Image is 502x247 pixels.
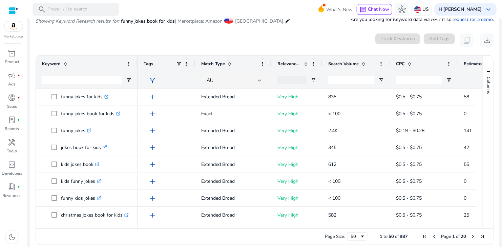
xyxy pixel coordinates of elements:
[443,6,482,13] b: [PERSON_NAME]
[121,18,175,24] span: funny jokes book for kids
[8,81,16,87] p: Ads
[61,191,101,205] p: funny kids jokes
[148,110,156,118] span: add
[480,33,494,47] button: download
[285,17,290,25] mat-icon: edit
[148,211,156,219] span: add
[148,93,156,101] span: add
[148,144,156,152] span: add
[357,4,392,15] button: chatChat Now
[396,178,422,184] span: $0.5 - $0.75
[396,127,424,134] span: $0.19 - $0.28
[277,141,316,154] p: Very High
[480,234,485,239] div: Last Page
[328,94,336,100] span: 835
[4,21,23,31] img: amazon.svg
[201,174,265,188] p: Extended Broad
[8,138,16,146] span: handyman
[470,234,476,239] div: Next Page
[398,5,406,14] span: hub
[328,195,340,201] span: < 100
[148,76,156,84] span: filter_alt
[201,124,265,138] p: Extended Broad
[277,107,316,121] p: Very High
[328,178,340,184] span: < 100
[5,59,19,65] p: Product
[396,161,422,168] span: $0.5 - $0.75
[396,144,422,151] span: $0.5 - $0.75
[148,127,156,135] span: add
[395,233,399,240] span: of
[61,90,109,104] p: funny jokes for kids
[400,233,408,240] span: 987
[38,5,46,14] span: search
[396,212,422,218] span: $0.5 - $0.75
[464,161,469,168] span: 56
[277,208,316,222] p: Very High
[148,160,156,169] span: add
[396,110,422,117] span: $0.5 - $0.75
[378,77,384,83] button: Open Filter Menu
[18,96,20,99] span: fiber_manual_record
[396,195,422,201] span: $0.5 - $0.75
[328,212,336,218] span: 582
[452,233,455,240] span: 1
[439,7,482,12] p: Hi
[18,119,20,121] span: fiber_manual_record
[464,178,466,184] span: 0
[201,191,265,205] p: Extended Broad
[368,6,389,13] span: Chat Now
[360,6,367,13] span: chat
[347,232,368,241] div: Page Size
[464,127,472,134] span: 141
[464,144,469,151] span: 42
[277,61,301,67] span: Relevance Score
[18,186,20,188] span: fiber_manual_record
[61,174,101,188] p: kids funny jokes
[35,18,119,24] i: Showing Keyword Research results for:
[380,233,382,240] span: 1
[47,6,87,13] p: Press to search
[328,161,336,168] span: 612
[422,234,427,239] div: First Page
[61,6,67,13] span: /
[201,107,265,121] p: Exact
[328,110,340,117] span: < 100
[8,71,16,79] span: campaign
[42,61,61,67] span: Keyword
[456,233,460,240] span: of
[395,3,409,16] button: hub
[464,94,469,100] span: 58
[201,157,265,171] p: Extended Broad
[61,124,91,138] p: funny jokes
[61,157,100,171] p: kids jokes book
[461,233,466,240] span: 20
[432,234,437,239] div: Previous Page
[464,195,466,201] span: 0
[18,74,20,77] span: fiber_manual_record
[464,212,469,218] span: 25
[148,177,156,186] span: add
[201,141,265,154] p: Extended Broad
[414,6,421,13] img: us.svg
[148,194,156,202] span: add
[325,233,345,240] div: Page Size:
[207,77,213,83] span: All
[483,36,491,44] span: download
[8,233,16,241] span: dark_mode
[328,76,374,84] input: Search Volume Filter Input
[3,193,22,199] p: Resources
[7,103,17,109] p: Sales
[8,160,16,169] span: code_blocks
[5,126,19,132] p: Reports
[389,233,394,240] span: 50
[328,61,359,67] span: Search Volume
[277,174,316,188] p: Very High
[326,4,353,16] span: What's New
[126,77,131,83] button: Open Filter Menu
[328,127,338,134] span: 2.4K
[383,233,388,240] span: to
[277,90,316,104] p: Very High
[464,110,466,117] span: 0
[61,208,129,222] p: christmas jokes book for kids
